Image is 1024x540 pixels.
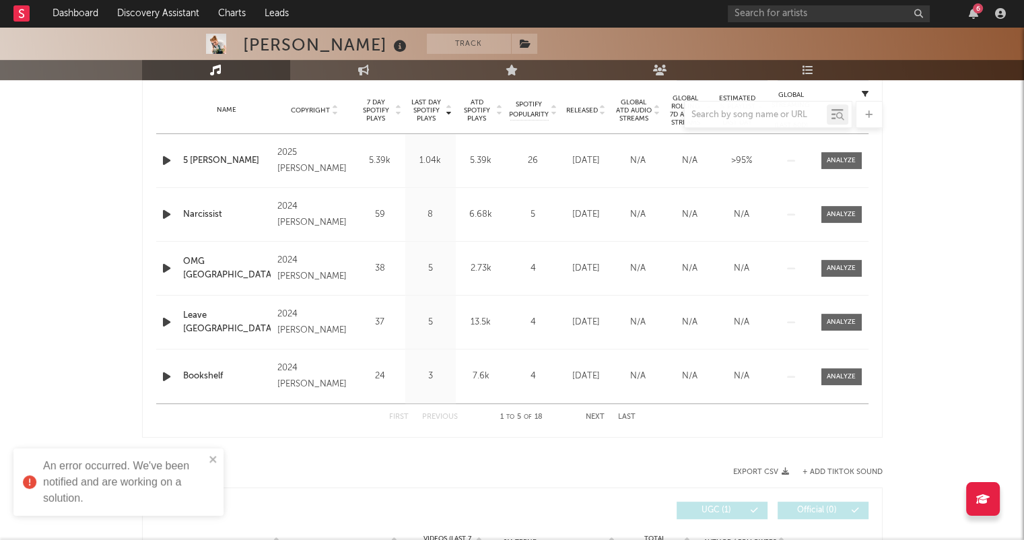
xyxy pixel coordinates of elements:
[506,414,514,420] span: to
[786,506,848,514] span: Official ( 0 )
[358,262,402,275] div: 38
[459,370,503,383] div: 7.6k
[969,8,978,19] button: 6
[667,208,712,222] div: N/A
[43,458,205,506] div: An error occurred. We've been notified and are working on a solution.
[667,316,712,329] div: N/A
[973,3,983,13] div: 6
[667,370,712,383] div: N/A
[358,98,394,123] span: 7 Day Spotify Plays
[778,502,868,519] button: Official(0)
[789,469,883,476] button: + Add TikTok Sound
[358,208,402,222] div: 59
[243,34,410,56] div: [PERSON_NAME]
[564,370,609,383] div: [DATE]
[524,414,532,420] span: of
[510,154,557,168] div: 26
[389,413,409,421] button: First
[422,413,458,421] button: Previous
[719,370,764,383] div: N/A
[183,154,271,168] a: 5 [PERSON_NAME]
[183,370,271,383] a: Bookshelf
[615,370,660,383] div: N/A
[510,370,557,383] div: 4
[459,262,503,275] div: 2.73k
[719,154,764,168] div: >95%
[183,309,271,335] a: Leave [GEOGRAPHIC_DATA]
[685,110,827,121] input: Search by song name or URL
[719,94,756,127] span: Estimated % Playlist Streams Last Day
[459,98,495,123] span: ATD Spotify Plays
[615,262,660,275] div: N/A
[409,154,452,168] div: 1.04k
[615,316,660,329] div: N/A
[667,154,712,168] div: N/A
[615,98,652,123] span: Global ATD Audio Streams
[719,208,764,222] div: N/A
[667,262,712,275] div: N/A
[564,154,609,168] div: [DATE]
[510,316,557,329] div: 4
[459,316,503,329] div: 13.5k
[409,98,444,123] span: Last Day Spotify Plays
[803,469,883,476] button: + Add TikTok Sound
[277,199,351,231] div: 2024 [PERSON_NAME]
[509,100,549,120] span: Spotify Popularity
[728,5,930,22] input: Search for artists
[183,208,271,222] a: Narcissist
[586,413,605,421] button: Next
[719,262,764,275] div: N/A
[510,208,557,222] div: 5
[564,208,609,222] div: [DATE]
[771,90,811,131] div: Global Streaming Trend (Last 60D)
[358,316,402,329] div: 37
[209,454,218,467] button: close
[277,252,351,285] div: 2024 [PERSON_NAME]
[510,262,557,275] div: 4
[409,370,452,383] div: 3
[459,154,503,168] div: 5.39k
[685,506,747,514] span: UGC ( 1 )
[427,34,511,54] button: Track
[358,154,402,168] div: 5.39k
[677,502,767,519] button: UGC(1)
[733,468,789,476] button: Export CSV
[409,316,452,329] div: 5
[618,413,636,421] button: Last
[667,94,704,127] span: Global Rolling 7D Audio Streams
[615,208,660,222] div: N/A
[409,208,452,222] div: 8
[183,255,271,281] a: OMG [GEOGRAPHIC_DATA]
[564,316,609,329] div: [DATE]
[409,262,452,275] div: 5
[459,208,503,222] div: 6.68k
[277,306,351,339] div: 2024 [PERSON_NAME]
[358,370,402,383] div: 24
[277,145,351,177] div: 2025 [PERSON_NAME]
[615,154,660,168] div: N/A
[485,409,559,426] div: 1 5 18
[564,262,609,275] div: [DATE]
[719,316,764,329] div: N/A
[277,360,351,393] div: 2024 [PERSON_NAME]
